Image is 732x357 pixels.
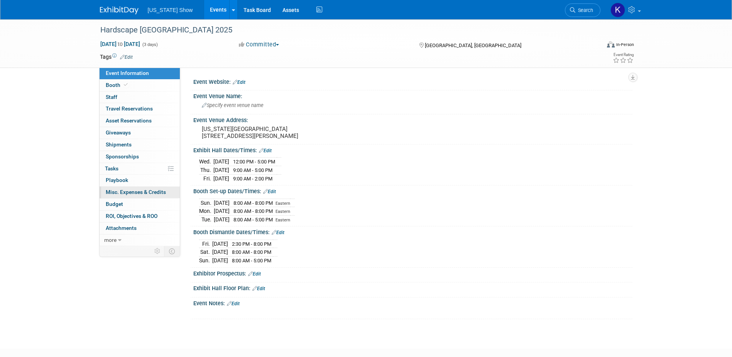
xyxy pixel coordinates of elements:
td: Tags [100,53,133,61]
span: (3 days) [142,42,158,47]
span: Event Information [106,70,149,76]
td: Fri. [199,174,213,182]
a: Attachments [100,223,180,234]
span: Tasks [105,165,118,172]
a: Tasks [100,163,180,175]
div: Event Venue Name: [193,90,632,100]
a: ROI, Objectives & ROO [100,211,180,222]
div: Exhibit Hall Dates/Times: [193,144,632,155]
a: Edit [252,286,265,291]
td: Sun. [199,199,214,207]
div: Booth Dismantle Dates/Times: [193,226,632,236]
span: Giveaways [106,129,131,136]
td: Mon. [199,207,214,216]
i: Booth reservation complete [124,83,128,87]
span: 2:30 PM - 8:00 PM [232,241,271,247]
div: Exhibitor Prospectus: [193,268,632,278]
div: Hardscape [GEOGRAPHIC_DATA] 2025 [98,23,589,37]
span: 8:00 AM - 8:00 PM [233,208,273,214]
a: Sponsorships [100,151,180,163]
span: Staff [106,94,117,100]
td: [DATE] [213,174,229,182]
span: Budget [106,201,123,207]
a: Giveaways [100,127,180,139]
span: Eastern [276,201,290,206]
a: Edit [233,80,245,85]
a: Asset Reservations [100,115,180,127]
span: to [117,41,124,47]
div: Event Rating [613,53,634,57]
img: Format-Inperson.png [607,41,615,48]
a: Budget [100,199,180,210]
td: Toggle Event Tabs [164,246,180,256]
a: Edit [272,230,284,235]
div: Event Venue Address: [193,114,632,124]
span: 9:00 AM - 2:00 PM [233,176,272,182]
div: Event Website: [193,76,632,86]
span: Specify event venue name [202,102,264,108]
span: 8:00 AM - 5:00 PM [233,217,273,223]
a: Misc. Expenses & Credits [100,187,180,198]
a: Event Information [100,68,180,79]
div: Exhibit Hall Floor Plan: [193,282,632,292]
div: Event Notes: [193,297,632,308]
a: Edit [227,301,240,306]
div: Event Format [555,40,634,52]
td: Fri. [199,240,212,248]
div: In-Person [616,42,634,48]
span: 9:00 AM - 5:00 PM [233,167,272,173]
td: [DATE] [212,248,228,257]
span: Travel Reservations [106,105,153,112]
td: Wed. [199,158,213,166]
span: Attachments [106,225,137,231]
a: more [100,235,180,246]
span: [US_STATE] Show [148,7,193,13]
span: Eastern [276,209,290,214]
pre: [US_STATE][GEOGRAPHIC_DATA] [STREET_ADDRESS][PERSON_NAME] [202,126,368,139]
td: Sun. [199,257,212,265]
a: Travel Reservations [100,103,180,115]
td: Personalize Event Tab Strip [151,246,164,256]
span: Asset Reservations [106,117,152,124]
button: Committed [236,41,282,49]
a: Edit [259,148,272,153]
td: [DATE] [214,199,230,207]
span: 12:00 PM - 5:00 PM [233,159,275,165]
span: [GEOGRAPHIC_DATA], [GEOGRAPHIC_DATA] [425,42,521,48]
span: Playbook [106,177,128,183]
span: Misc. Expenses & Credits [106,189,166,195]
span: [DATE] [DATE] [100,41,140,48]
td: [DATE] [214,207,230,216]
span: Sponsorships [106,153,139,160]
img: keith kollar [610,3,625,17]
span: more [104,237,117,243]
td: Tue. [199,215,214,223]
div: Booth Set-up Dates/Times: [193,185,632,195]
a: Staff [100,92,180,103]
span: 8:00 AM - 8:00 PM [232,249,271,255]
td: [DATE] [213,166,229,175]
span: Booth [106,82,129,88]
a: Booth [100,80,180,91]
td: Thu. [199,166,213,175]
a: Shipments [100,139,180,151]
a: Search [565,3,600,17]
span: 8:00 AM - 5:00 PM [232,258,271,263]
span: ROI, Objectives & ROO [106,213,157,219]
td: Sat. [199,248,212,257]
a: Edit [263,189,276,194]
td: [DATE] [212,240,228,248]
span: Search [575,7,593,13]
span: Shipments [106,141,132,148]
a: Edit [120,54,133,60]
img: ExhibitDay [100,7,139,14]
td: [DATE] [214,215,230,223]
td: [DATE] [212,257,228,265]
td: [DATE] [213,158,229,166]
span: 8:00 AM - 8:00 PM [233,200,273,206]
a: Playbook [100,175,180,186]
span: Eastern [276,218,290,223]
a: Edit [248,271,261,277]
